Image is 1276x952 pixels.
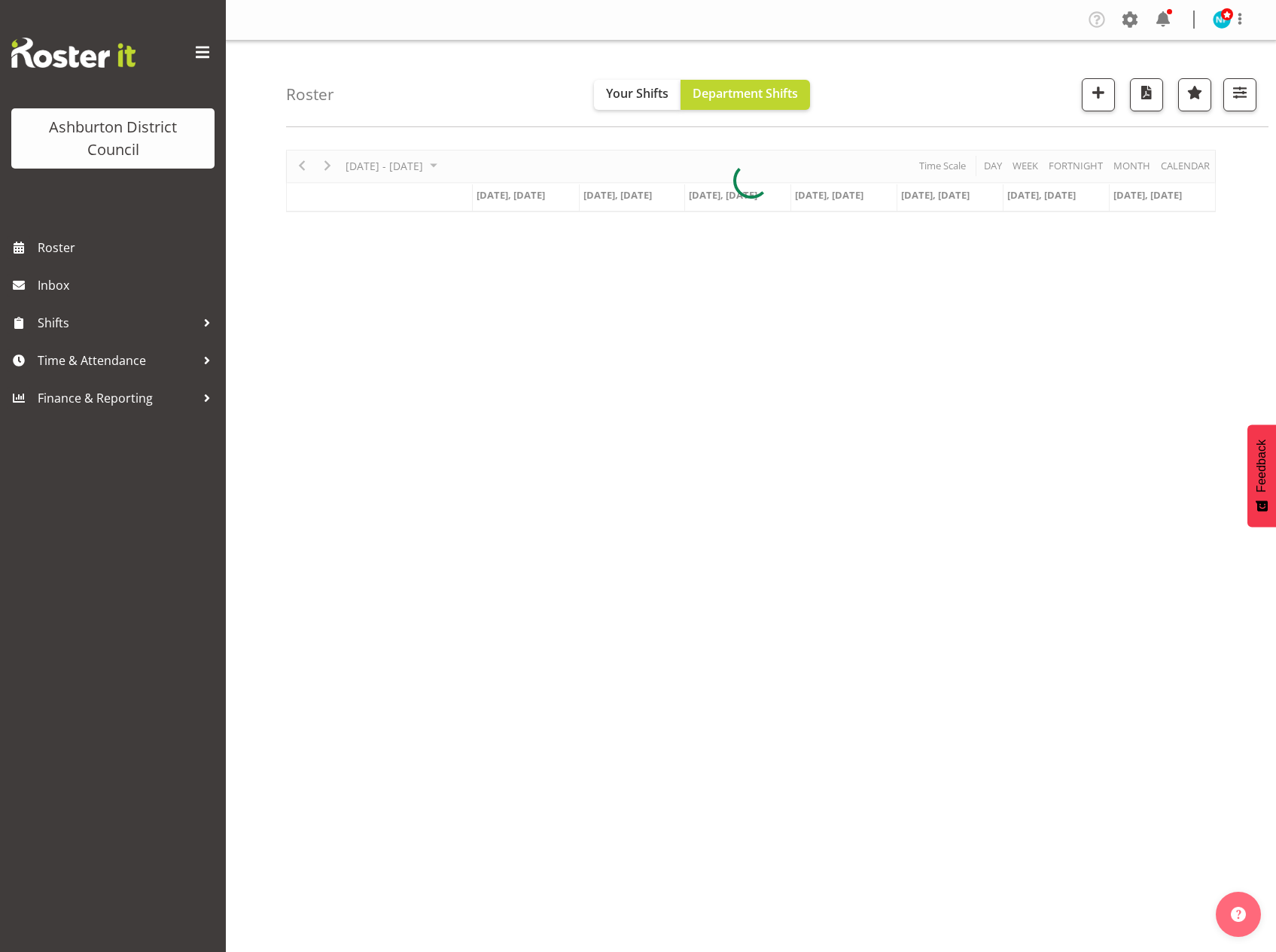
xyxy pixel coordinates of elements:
span: Your Shifts [606,85,668,102]
span: Roster [38,236,218,259]
img: nicky-farrell-tully10002.jpg [1213,11,1231,29]
span: Inbox [38,274,218,297]
button: Filter Shifts [1223,78,1256,111]
button: Your Shifts [594,80,681,110]
button: Feedback - Show survey [1247,424,1276,527]
span: Department Shifts [693,85,798,102]
button: Add a new shift [1082,78,1115,111]
span: Shifts [38,312,196,334]
img: Rosterit website logo [11,38,136,68]
img: help-xxl-2.png [1231,907,1246,922]
button: Highlight an important date within the roster. [1178,78,1211,111]
div: Ashburton District Council [26,116,199,161]
button: Download a PDF of the roster according to the set date range. [1130,78,1163,111]
span: Feedback [1255,440,1268,492]
button: Department Shifts [681,80,810,110]
span: Finance & Reporting [38,387,196,409]
h4: Roster [286,86,334,103]
span: Time & Attendance [38,349,196,372]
